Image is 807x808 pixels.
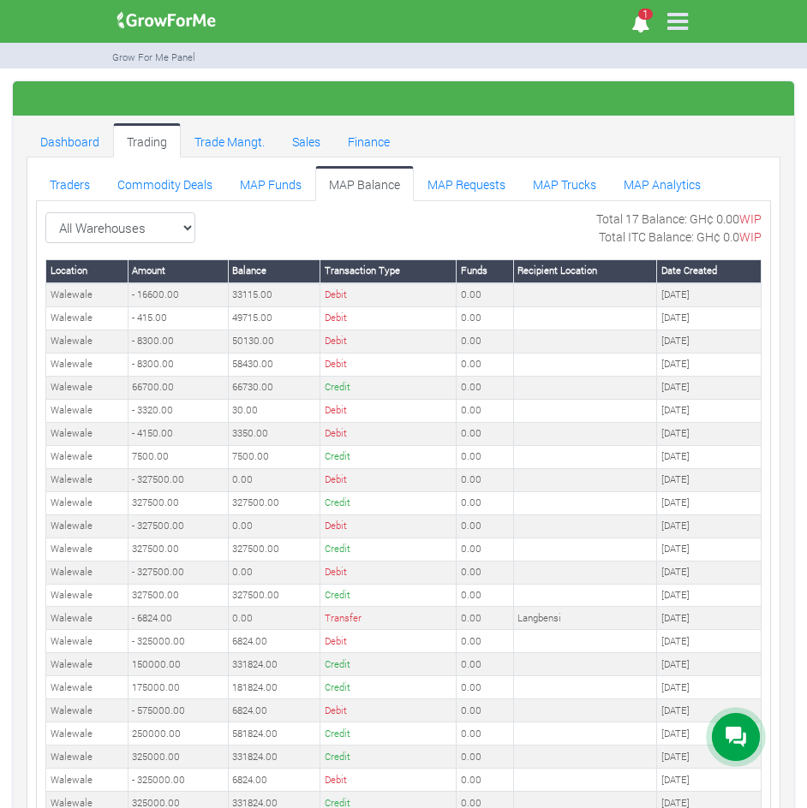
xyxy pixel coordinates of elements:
td: 0.00 [457,607,514,630]
td: Debit [320,399,457,422]
td: [DATE] [657,676,762,699]
td: [DATE] [657,353,762,376]
a: Traders [36,166,104,200]
td: Walewale [46,306,129,330]
a: Sales [278,123,334,157]
a: Trading [113,123,181,157]
td: [DATE] [657,468,762,491]
td: [DATE] [657,630,762,653]
td: Walewale [46,330,129,353]
td: [DATE] [657,607,762,630]
td: Walewale [46,538,129,561]
td: 0.00 [457,769,514,792]
td: [DATE] [657,746,762,769]
td: 3350.00 [228,422,320,445]
a: MAP Funds [226,166,315,200]
p: Total 17 Balance: GH¢ 0.00 [596,210,762,228]
td: Debit [320,422,457,445]
th: Recipient Location [513,259,656,282]
td: 581824.00 [228,722,320,746]
span: 1 [638,9,653,20]
td: 0.00 [457,491,514,514]
td: Langbensi [513,607,656,630]
td: Credit [320,676,457,699]
td: 0.00 [457,538,514,561]
th: Location [46,259,129,282]
a: Finance [334,123,403,157]
td: Credit [320,445,457,468]
td: 7500.00 [128,445,228,468]
td: Credit [320,491,457,514]
td: Walewale [46,422,129,445]
td: Walewale [46,676,129,699]
td: 0.00 [228,607,320,630]
td: - 325000.00 [128,769,228,792]
td: 331824.00 [228,653,320,676]
td: 66700.00 [128,376,228,399]
td: - 327500.00 [128,561,228,584]
a: MAP Requests [414,166,519,200]
th: Funds [457,259,514,282]
td: [DATE] [657,722,762,746]
td: 58430.00 [228,353,320,376]
td: 327500.00 [128,584,228,607]
td: Walewale [46,376,129,399]
td: Walewale [46,445,129,468]
td: 6824.00 [228,630,320,653]
td: [DATE] [657,445,762,468]
td: - 325000.00 [128,630,228,653]
td: 0.00 [457,746,514,769]
td: Debit [320,561,457,584]
td: 0.00 [457,584,514,607]
td: 0.00 [457,676,514,699]
td: [DATE] [657,699,762,722]
td: 327500.00 [128,538,228,561]
td: 0.00 [457,399,514,422]
td: - 327500.00 [128,514,228,538]
td: Debit [320,514,457,538]
td: Walewale [46,699,129,722]
td: - 415.00 [128,306,228,330]
td: 0.00 [228,561,320,584]
td: [DATE] [657,376,762,399]
td: Walewale [46,561,129,584]
td: 50130.00 [228,330,320,353]
td: [DATE] [657,561,762,584]
td: 0.00 [457,283,514,306]
td: Walewale [46,584,129,607]
td: 325000.00 [128,746,228,769]
td: 33115.00 [228,283,320,306]
td: 0.00 [457,514,514,538]
td: Credit [320,376,457,399]
td: Debit [320,699,457,722]
td: - 8300.00 [128,330,228,353]
td: 327500.00 [128,491,228,514]
td: 6824.00 [228,699,320,722]
td: [DATE] [657,283,762,306]
td: 6824.00 [228,769,320,792]
td: 0.00 [457,699,514,722]
td: 0.00 [457,445,514,468]
a: 1 [624,17,657,33]
td: 0.00 [228,468,320,491]
td: Debit [320,353,457,376]
td: [DATE] [657,422,762,445]
p: Total ITC Balance: GH¢ 0.0 [599,228,762,246]
td: - 8300.00 [128,353,228,376]
td: 250000.00 [128,722,228,746]
td: 0.00 [457,653,514,676]
td: [DATE] [657,306,762,330]
small: Grow For Me Panel [112,50,195,63]
td: Debit [320,330,457,353]
td: 150000.00 [128,653,228,676]
a: MAP Trucks [519,166,610,200]
td: Debit [320,468,457,491]
td: [DATE] [657,330,762,353]
td: [DATE] [657,584,762,607]
td: Credit [320,653,457,676]
td: Transfer [320,607,457,630]
td: Credit [320,746,457,769]
td: [DATE] [657,514,762,538]
td: [DATE] [657,491,762,514]
td: Credit [320,584,457,607]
